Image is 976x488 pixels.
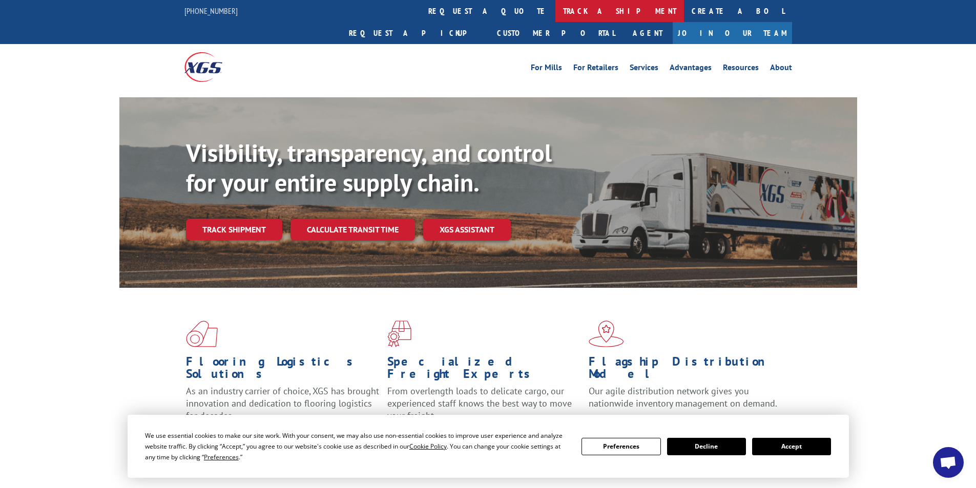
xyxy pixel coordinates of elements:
[622,22,673,44] a: Agent
[589,385,777,409] span: Our agile distribution network gives you nationwide inventory management on demand.
[589,355,782,385] h1: Flagship Distribution Model
[589,321,624,347] img: xgs-icon-flagship-distribution-model-red
[186,321,218,347] img: xgs-icon-total-supply-chain-intelligence-red
[670,63,712,75] a: Advantages
[723,63,759,75] a: Resources
[667,438,746,455] button: Decline
[387,385,581,431] p: From overlength loads to delicate cargo, our experienced staff knows the best way to move your fr...
[752,438,831,455] button: Accept
[204,453,239,461] span: Preferences
[409,442,447,451] span: Cookie Policy
[489,22,622,44] a: Customer Portal
[128,415,849,478] div: Cookie Consent Prompt
[184,6,238,16] a: [PHONE_NUMBER]
[341,22,489,44] a: Request a pickup
[387,355,581,385] h1: Specialized Freight Experts
[186,385,379,421] span: As an industry carrier of choice, XGS has brought innovation and dedication to flooring logistics...
[933,447,964,478] div: Open chat
[531,63,562,75] a: For Mills
[582,438,660,455] button: Preferences
[423,219,511,241] a: XGS ASSISTANT
[770,63,792,75] a: About
[186,355,380,385] h1: Flooring Logistics Solutions
[573,63,618,75] a: For Retailers
[186,137,552,198] b: Visibility, transparency, and control for your entire supply chain.
[630,63,658,75] a: Services
[673,22,792,44] a: Join Our Team
[387,321,411,347] img: xgs-icon-focused-on-flooring-red
[290,219,415,241] a: Calculate transit time
[186,219,282,240] a: Track shipment
[145,430,569,462] div: We use essential cookies to make our site work. With your consent, we may also use non-essential ...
